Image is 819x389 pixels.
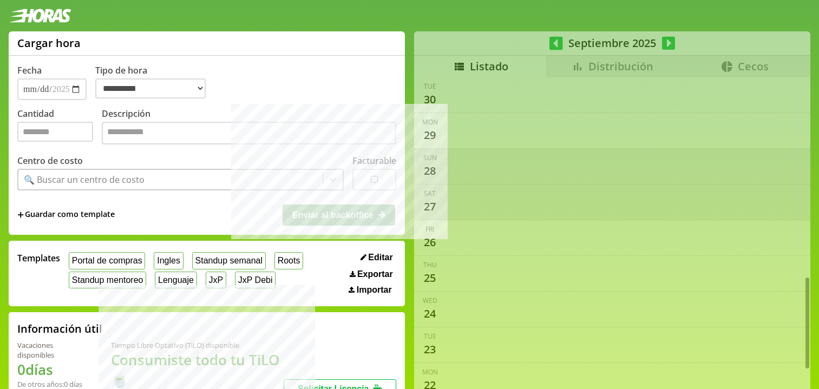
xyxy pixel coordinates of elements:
[368,253,392,262] span: Editar
[102,122,396,144] textarea: Descripción
[17,64,42,76] label: Fecha
[206,272,226,288] button: JxP
[17,209,115,221] span: +Guardar como template
[346,269,396,280] button: Exportar
[95,78,206,98] select: Tipo de hora
[69,272,146,288] button: Standup mentoreo
[17,209,24,221] span: +
[9,9,71,23] img: logotipo
[155,272,196,288] button: Lenguaje
[24,174,145,186] div: 🔍 Buscar un centro de costo
[95,64,214,100] label: Tipo de hora
[192,252,266,269] button: Standup semanal
[17,360,85,379] h1: 0 días
[111,350,284,389] h1: Consumiste todo tu TiLO 🍵
[357,252,396,263] button: Editar
[17,108,102,147] label: Cantidad
[357,269,393,279] span: Exportar
[17,36,81,50] h1: Cargar hora
[274,252,303,269] button: Roots
[17,379,85,389] div: De otros años: 0 días
[17,321,102,336] h2: Información útil
[102,108,396,147] label: Descripción
[235,272,276,288] button: JxP Debi
[17,340,85,360] div: Vacaciones disponibles
[352,155,396,167] label: Facturable
[111,340,284,350] div: Tiempo Libre Optativo (TiLO) disponible
[17,252,60,264] span: Templates
[357,285,392,295] span: Importar
[69,252,145,269] button: Portal de compras
[154,252,183,269] button: Ingles
[17,122,93,142] input: Cantidad
[17,155,83,167] label: Centro de costo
